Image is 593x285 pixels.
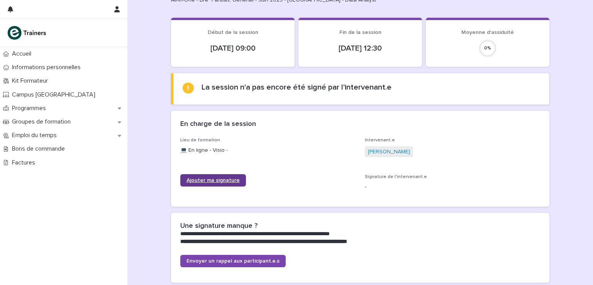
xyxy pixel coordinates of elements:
a: Envoyer un rappel aux participant.e.s [180,255,286,267]
span: Signature de l'intervenant.e [365,175,427,179]
span: Fin de la session [339,30,381,35]
p: Campus [GEOGRAPHIC_DATA] [9,91,102,98]
span: Envoyer un rappel aux participant.e.s [186,258,280,264]
a: Ajouter ma signature [180,174,246,187]
span: Lieu de formation [180,138,220,142]
p: Emploi du temps [9,132,63,139]
p: Accueil [9,50,37,58]
span: Intervenant.e [365,138,395,142]
div: 0 % [478,46,497,51]
p: Groupes de formation [9,118,77,126]
p: Kit Formateur [9,77,54,85]
p: Informations personnelles [9,64,87,71]
h2: En charge de la session [180,120,256,129]
p: [DATE] 09:00 [180,44,285,53]
h2: Une signature manque ? [180,222,258,231]
p: 💻 En ligne - Visio - [180,146,356,154]
p: Programmes [9,105,52,112]
img: K0CqGN7SDeD6s4JG8KQk [6,25,49,41]
a: [PERSON_NAME] [368,148,410,156]
h2: La session n'a pas encore été signé par l'intervenant.e [202,83,391,92]
p: [DATE] 12:30 [308,44,413,53]
p: - [365,183,540,191]
p: Bons de commande [9,145,71,153]
span: Début de la session [208,30,258,35]
span: Moyenne d'assiduité [461,30,514,35]
p: Factures [9,159,41,166]
span: Ajouter ma signature [186,178,240,183]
